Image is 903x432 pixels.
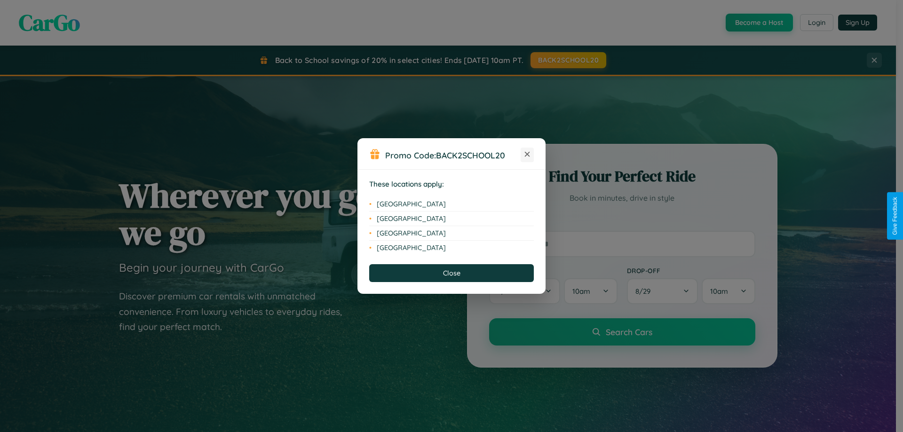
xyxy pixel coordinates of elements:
li: [GEOGRAPHIC_DATA] [369,197,534,212]
b: BACK2SCHOOL20 [436,150,505,160]
h3: Promo Code: [385,150,521,160]
button: Close [369,264,534,282]
li: [GEOGRAPHIC_DATA] [369,241,534,255]
div: Give Feedback [892,197,898,235]
li: [GEOGRAPHIC_DATA] [369,212,534,226]
li: [GEOGRAPHIC_DATA] [369,226,534,241]
strong: These locations apply: [369,180,444,189]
